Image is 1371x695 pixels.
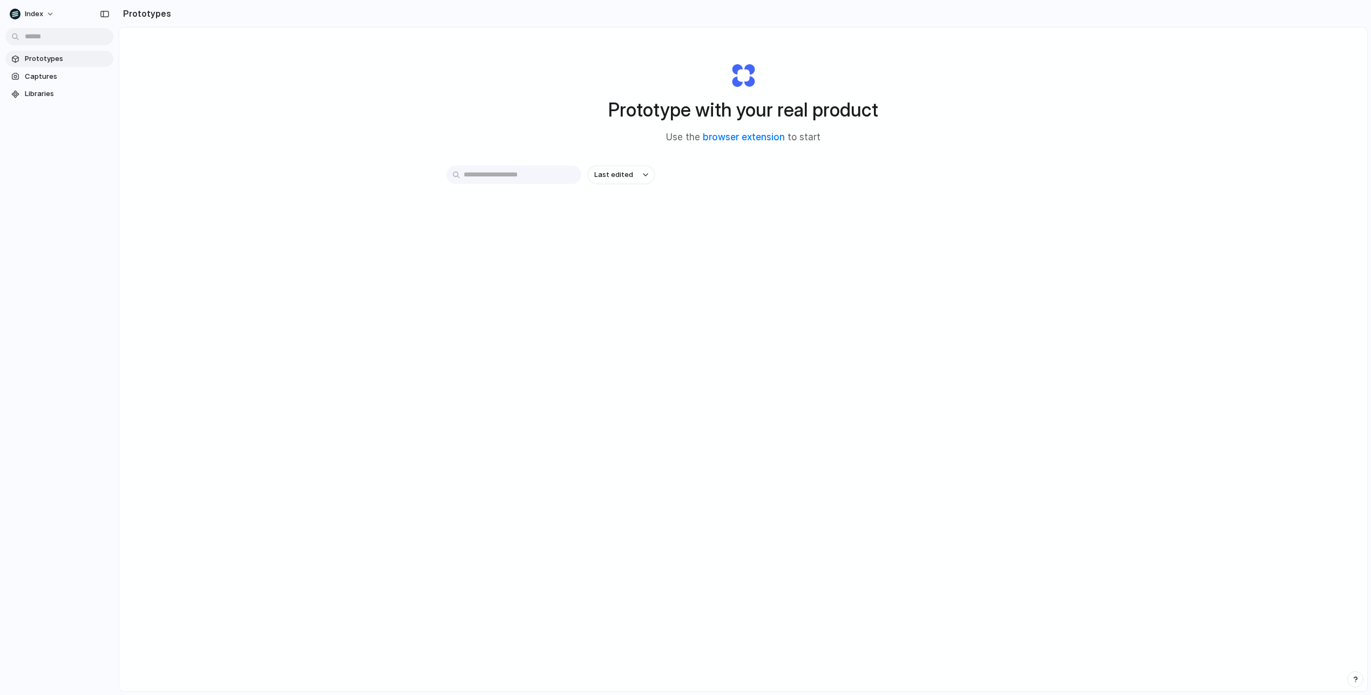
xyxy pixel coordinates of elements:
[703,132,785,142] a: browser extension
[25,53,109,64] span: Prototypes
[5,51,113,67] a: Prototypes
[25,71,109,82] span: Captures
[5,86,113,102] a: Libraries
[588,166,655,184] button: Last edited
[119,7,171,20] h2: Prototypes
[594,169,633,180] span: Last edited
[666,131,820,145] span: Use the to start
[608,96,878,124] h1: Prototype with your real product
[5,5,60,23] button: Index
[5,69,113,85] a: Captures
[25,88,109,99] span: Libraries
[25,9,43,19] span: Index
